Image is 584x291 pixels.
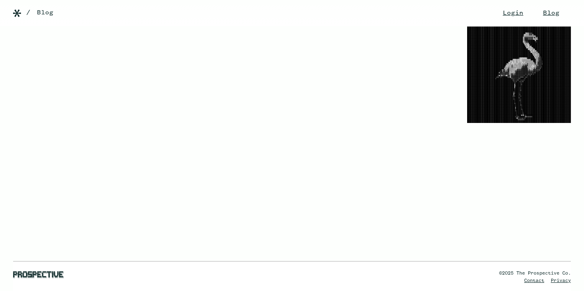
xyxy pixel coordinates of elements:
a: Blog [37,8,53,18]
div: / [26,8,30,18]
a: Contact [524,278,544,283]
div: ©2025 The Prospective Co. [499,270,571,277]
a: Privacy [551,278,571,283]
iframe: Perspective &lt;&gt; TDEngine - Short Demo [13,34,302,250]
